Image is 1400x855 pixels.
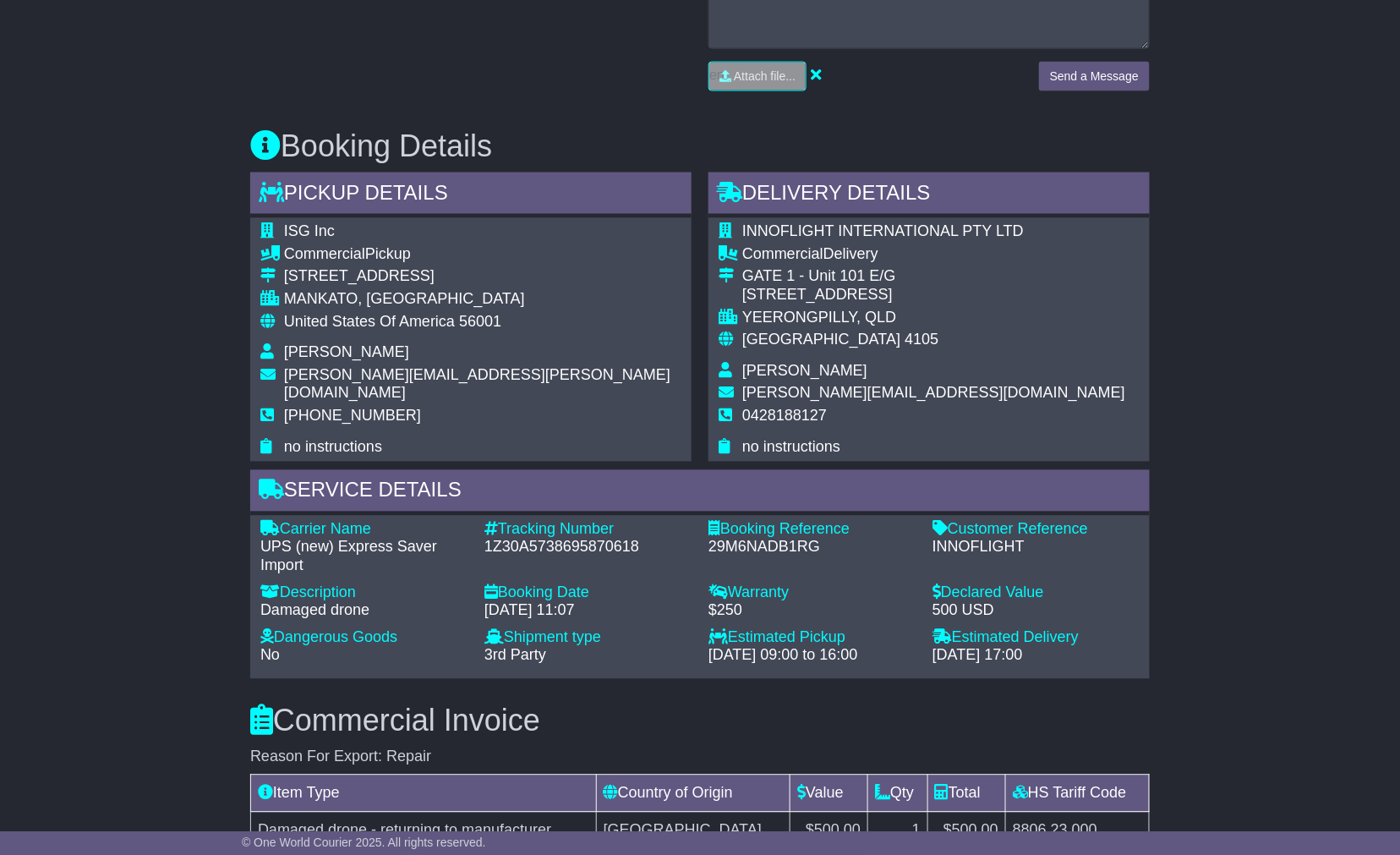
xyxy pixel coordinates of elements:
div: Shipment type [484,629,692,648]
div: 500 USD [932,602,1140,621]
div: Delivery Details [708,173,1150,218]
span: [GEOGRAPHIC_DATA] [742,332,900,348]
div: [DATE] 09:00 to 16:00 [708,647,916,666]
div: Dangerous Goods [260,629,468,648]
td: 1 [868,813,928,850]
div: [DATE] 17:00 [932,647,1140,666]
div: Delivery [742,246,1125,265]
span: 4105 [905,332,938,348]
td: Damaged drone - returning to manufacturer [251,813,597,850]
td: Value [790,776,868,813]
td: Country of Origin [596,776,790,813]
div: Declared Value [932,584,1140,603]
span: INNOFLIGHT INTERNATIONAL PTY LTD [742,223,1024,240]
div: Booking Reference [708,521,916,540]
div: UPS (new) Express Saver Import [260,539,468,575]
div: [STREET_ADDRESS] [742,287,1125,305]
div: Booking Date [484,584,692,603]
span: [PHONE_NUMBER] [284,408,421,425]
div: YEERONGPILLY, QLD [742,310,1125,328]
div: Damaged drone [260,602,468,621]
td: [GEOGRAPHIC_DATA] [596,813,790,850]
h3: Booking Details [250,129,1150,163]
div: Pickup [284,246,681,265]
span: Commercial [284,246,365,263]
div: Description [260,584,468,603]
div: 29M6NADB1RG [708,539,916,557]
span: [PERSON_NAME] [284,344,409,361]
div: INNOFLIGHT [932,539,1140,557]
div: [DATE] 11:07 [484,602,692,621]
div: [STREET_ADDRESS] [284,268,681,287]
div: Service Details [250,470,1150,516]
div: MANKATO, [GEOGRAPHIC_DATA] [284,291,681,310]
div: Customer Reference [932,521,1140,540]
div: Warranty [708,584,916,603]
span: no instructions [284,439,382,456]
span: 56001 [459,314,501,331]
div: 1Z30A5738695870618 [484,539,692,557]
span: [PERSON_NAME][EMAIL_ADDRESS][DOMAIN_NAME] [742,385,1125,402]
span: © One World Courier 2025. All rights reserved. [242,836,486,849]
td: $500.00 [927,813,1005,850]
div: Pickup Details [250,173,692,218]
span: ISG Inc [284,223,335,240]
td: Item Type [251,776,597,813]
div: Tracking Number [484,521,692,540]
span: [PERSON_NAME][EMAIL_ADDRESS][PERSON_NAME][DOMAIN_NAME] [284,367,670,403]
div: Reason For Export: Repair [250,748,1150,767]
span: No [260,647,280,664]
span: United States Of America [284,314,455,331]
div: GATE 1 - Unit 101 E/G [742,268,1125,287]
span: [PERSON_NAME] [742,363,867,380]
td: Total [927,776,1005,813]
span: 0428188127 [742,408,827,425]
div: Estimated Delivery [932,629,1140,648]
h3: Commercial Invoice [250,704,1150,738]
span: Commercial [742,246,823,263]
button: Send a Message [1039,62,1150,91]
div: Estimated Pickup [708,629,916,648]
div: $250 [708,602,916,621]
span: 3rd Party [484,647,546,664]
span: no instructions [742,439,840,456]
td: 8806.23.000 [1006,813,1150,850]
td: Qty [868,776,928,813]
td: $500.00 [790,813,868,850]
td: HS Tariff Code [1006,776,1150,813]
div: Carrier Name [260,521,468,540]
